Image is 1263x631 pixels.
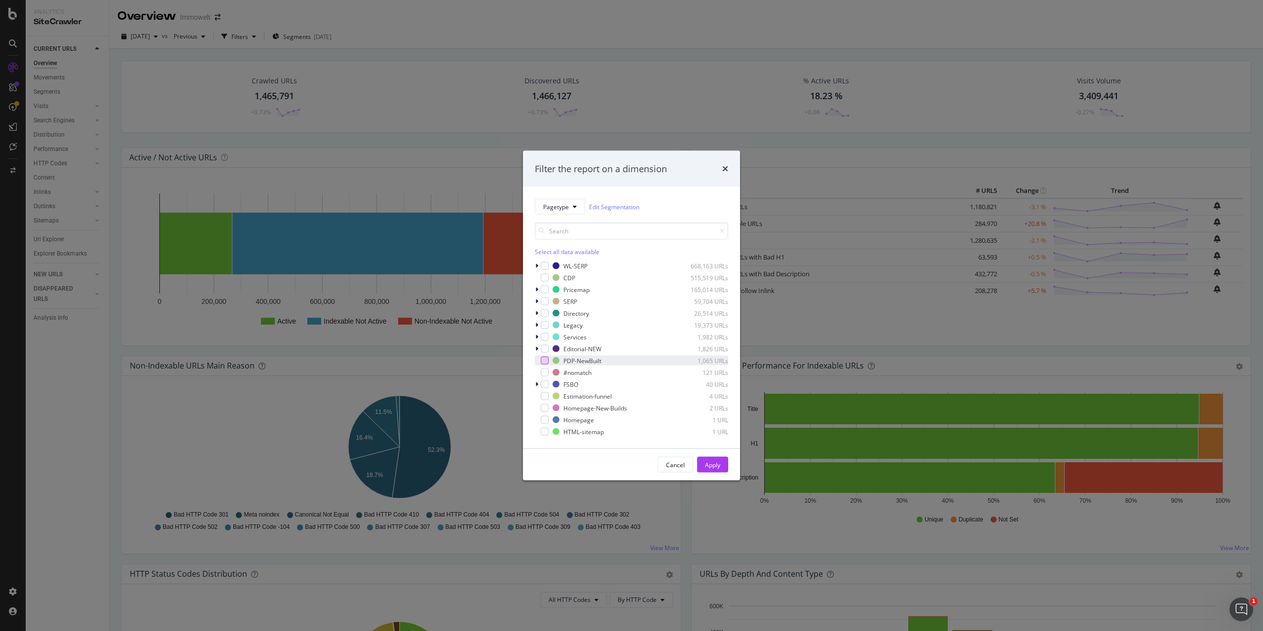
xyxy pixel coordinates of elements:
div: Legacy [563,321,583,329]
div: Apply [705,460,720,469]
div: 1,826 URLs [680,344,728,353]
div: 19,373 URLs [680,321,728,329]
div: #nomatch [563,368,592,376]
div: Select all data available [535,248,728,256]
div: FSBO [563,380,578,388]
span: 1 [1250,597,1258,605]
input: Search [535,223,728,240]
div: SERP [563,297,577,305]
div: 515,519 URLs [680,273,728,282]
div: modal [523,150,740,481]
div: Cancel [666,460,685,469]
div: HTML-sitemap [563,427,604,436]
div: times [722,162,728,175]
button: Apply [697,457,728,473]
div: Pricemap [563,285,590,294]
div: Editorial-NEW [563,344,601,353]
div: 1 URL [680,427,728,436]
div: 165,014 URLs [680,285,728,294]
div: WL-SERP [563,261,588,270]
div: 668,163 URLs [680,261,728,270]
div: 4 URLs [680,392,728,400]
div: Homepage [563,415,594,424]
div: CDP [563,273,575,282]
button: Cancel [658,457,693,473]
div: 59,704 URLs [680,297,728,305]
div: 40 URLs [680,380,728,388]
div: Homepage-New-Builds [563,404,627,412]
div: Directory [563,309,589,317]
div: 1 URL [680,415,728,424]
iframe: Intercom live chat [1229,597,1253,621]
span: Pagetype [543,202,569,211]
a: Edit Segmentation [589,201,639,212]
div: 2 URLs [680,404,728,412]
div: 121 URLs [680,368,728,376]
div: 26,514 URLs [680,309,728,317]
div: Estimation-funnel [563,392,612,400]
div: PDP-NewBuilt [563,356,601,365]
div: Services [563,333,587,341]
div: Filter the report on a dimension [535,162,667,175]
div: 1,982 URLs [680,333,728,341]
button: Pagetype [535,199,585,215]
div: 1,065 URLs [680,356,728,365]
